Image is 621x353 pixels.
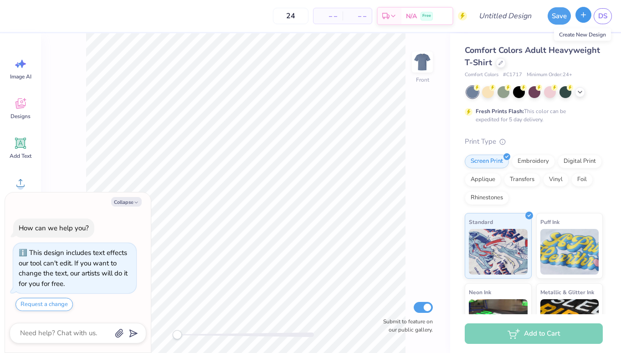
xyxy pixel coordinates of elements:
[465,173,501,187] div: Applique
[348,11,366,21] span: – –
[273,8,308,24] input: – –
[571,173,593,187] div: Foil
[469,299,528,345] img: Neon Ink
[548,7,571,25] button: Save
[465,191,509,205] div: Rhinestones
[422,13,431,19] span: Free
[540,217,559,227] span: Puff Ink
[504,173,540,187] div: Transfers
[472,7,539,25] input: Untitled Design
[10,113,31,120] span: Designs
[554,28,611,41] div: Create New Design
[319,11,337,21] span: – –
[469,229,528,275] img: Standard
[540,229,599,275] img: Puff Ink
[406,11,417,21] span: N/A
[476,108,524,115] strong: Fresh Prints Flash:
[465,71,498,79] span: Comfort Colors
[173,330,182,339] div: Accessibility label
[15,298,73,311] button: Request a change
[416,76,429,84] div: Front
[543,173,569,187] div: Vinyl
[413,53,431,71] img: Front
[378,317,433,334] label: Submit to feature on our public gallery.
[19,248,128,288] div: This design includes text effects our tool can't edit. If you want to change the text, our artist...
[10,152,31,160] span: Add Text
[469,217,493,227] span: Standard
[503,71,522,79] span: # C1717
[558,155,602,168] div: Digital Print
[594,8,612,24] a: DS
[527,71,572,79] span: Minimum Order: 24 +
[540,299,599,345] img: Metallic & Glitter Ink
[111,197,142,207] button: Collapse
[469,287,491,297] span: Neon Ink
[598,11,607,21] span: DS
[465,136,603,147] div: Print Type
[465,45,600,68] span: Comfort Colors Adult Heavyweight T-Shirt
[19,223,89,233] div: How can we help you?
[10,73,31,80] span: Image AI
[512,155,555,168] div: Embroidery
[465,155,509,168] div: Screen Print
[476,107,588,124] div: This color can be expedited for 5 day delivery.
[540,287,594,297] span: Metallic & Glitter Ink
